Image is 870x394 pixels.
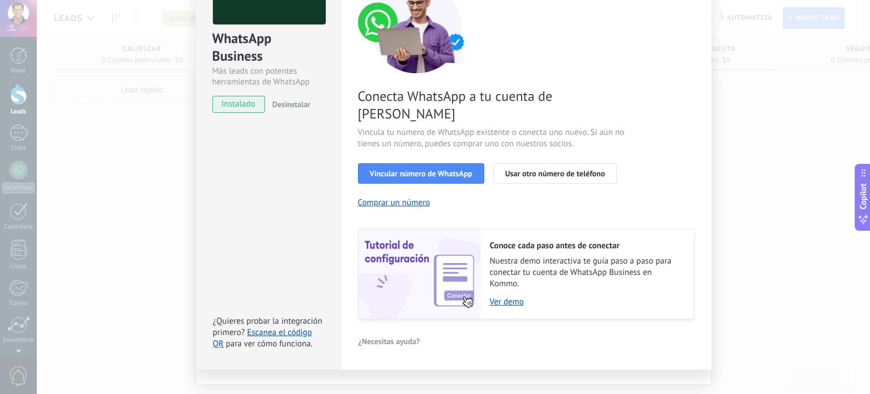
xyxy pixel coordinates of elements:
[358,197,430,208] button: Comprar un número
[212,66,324,87] div: Más leads con potentes herramientas de WhatsApp
[858,183,869,209] span: Copilot
[505,170,605,177] span: Usar otro número de teléfono
[490,240,683,251] h2: Conoce cada paso antes de conectar
[213,96,265,113] span: instalado
[226,338,313,349] span: para ver cómo funciona.
[268,96,310,113] button: Desinstalar
[213,316,323,338] span: ¿Quieres probar la integración primero?
[358,333,421,350] button: ¿Necesitas ayuda?
[370,170,472,177] span: Vincular número de WhatsApp
[358,87,628,122] span: Conecta WhatsApp a tu cuenta de [PERSON_NAME]
[213,327,312,349] a: Escanea el código QR
[490,296,683,307] a: Ver demo
[358,127,628,150] span: Vincula tu número de WhatsApp existente o conecta uno nuevo. Si aún no tienes un número, puedes c...
[493,163,617,184] button: Usar otro número de teléfono
[490,256,683,290] span: Nuestra demo interactiva te guía paso a paso para conectar tu cuenta de WhatsApp Business en Kommo.
[212,29,324,66] div: WhatsApp Business
[272,99,310,109] span: Desinstalar
[358,163,484,184] button: Vincular número de WhatsApp
[359,337,420,345] span: ¿Necesitas ayuda?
